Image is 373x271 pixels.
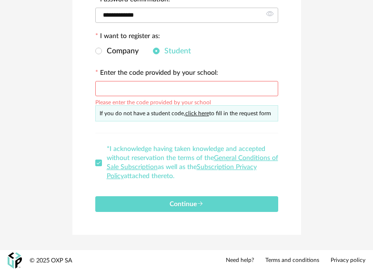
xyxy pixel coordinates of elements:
a: click here [185,110,209,116]
div: Please enter the code provided by your school [95,98,211,105]
a: Need help? [226,257,254,264]
a: General Conditions of Sale Subscription [107,155,278,171]
a: Subscription Privacy Policy [107,164,257,180]
span: Continue [170,201,203,208]
label: Enter the code provided by your school: [95,70,218,78]
img: OXP [8,252,22,269]
div: © 2025 OXP SA [30,257,72,265]
button: Continue [95,196,278,212]
a: Privacy policy [331,257,365,264]
span: *I acknowledge having taken knowledge and accepted without reservation the terms of the as well a... [107,146,278,180]
span: Student [160,47,191,55]
div: If you do not have a student code, to fill in the request form [95,105,278,121]
span: Company [102,47,139,55]
a: Terms and conditions [265,257,319,264]
label: I want to register as: [95,33,160,41]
